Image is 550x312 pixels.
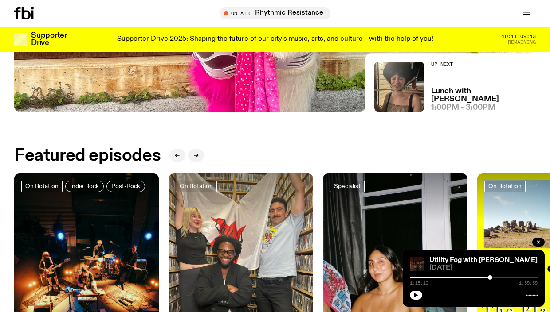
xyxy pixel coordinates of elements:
[106,181,145,192] a: Post-Rock
[508,40,536,45] span: Remaining
[429,265,538,271] span: [DATE]
[488,183,522,189] span: On Rotation
[410,281,428,285] span: 1:15:13
[431,62,536,67] h2: Up Next
[431,88,536,103] a: Lunch with [PERSON_NAME]
[431,104,495,112] span: 1:00pm - 3:00pm
[176,181,217,192] a: On Rotation
[21,181,63,192] a: On Rotation
[334,183,361,189] span: Specialist
[410,257,424,271] img: Cover to (SAFETY HAZARD) مخاطر السلامة by electroneya, MARTINA and TNSXORDS
[519,281,538,285] span: 1:59:59
[429,257,538,264] a: Utility Fog with [PERSON_NAME]
[502,34,536,39] span: 10:11:09:43
[25,183,59,189] span: On Rotation
[180,183,213,189] span: On Rotation
[220,7,330,19] button: On AirRhythmic Resistance
[330,181,365,192] a: Specialist
[117,35,433,43] p: Supporter Drive 2025: Shaping the future of our city’s music, arts, and culture - with the help o...
[111,183,140,189] span: Post-Rock
[14,148,161,164] h2: Featured episodes
[65,181,104,192] a: Indie Rock
[70,183,99,189] span: Indie Rock
[31,32,67,47] h3: Supporter Drive
[484,181,526,192] a: On Rotation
